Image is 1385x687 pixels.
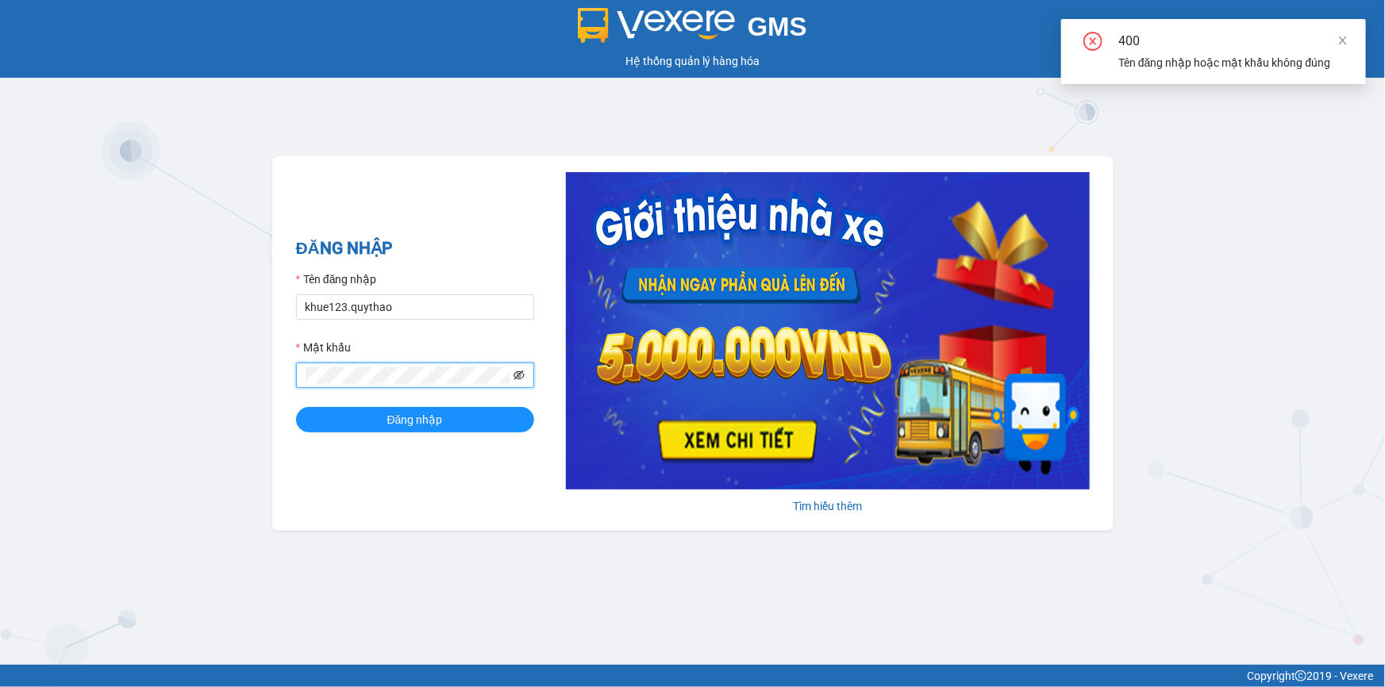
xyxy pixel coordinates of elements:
[296,339,351,356] label: Mật khẩu
[4,52,1381,70] div: Hệ thống quản lý hàng hóa
[296,407,534,432] button: Đăng nhập
[748,12,807,41] span: GMS
[296,294,534,320] input: Tên đăng nhập
[306,367,510,384] input: Mật khẩu
[566,497,1090,515] div: Tìm hiểu thêm
[566,172,1090,489] img: banner-0
[1118,32,1347,51] div: 400
[578,24,807,36] a: GMS
[296,271,377,288] label: Tên đăng nhập
[1337,35,1348,46] span: close
[387,411,443,428] span: Đăng nhập
[578,8,735,43] img: logo 2
[1083,32,1102,54] span: close-circle
[1118,54,1347,71] div: Tên đăng nhập hoặc mật khẩu không đúng
[514,370,525,381] span: eye-invisible
[12,667,1373,685] div: Copyright 2019 - Vexere
[1295,670,1306,681] span: copyright
[296,236,534,262] h2: ĐĂNG NHẬP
